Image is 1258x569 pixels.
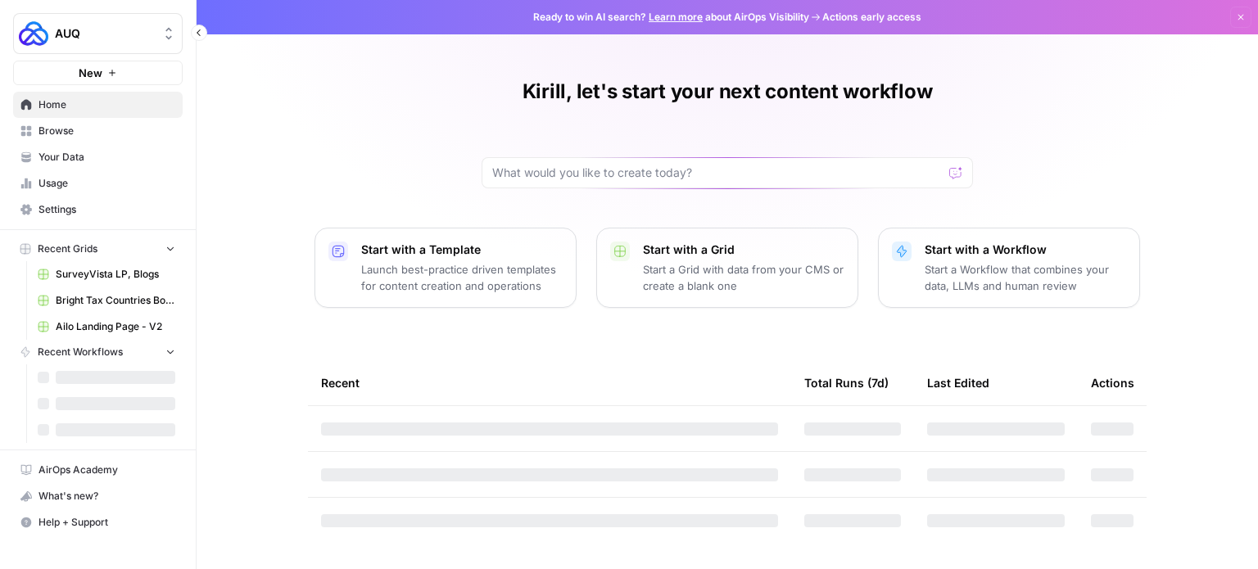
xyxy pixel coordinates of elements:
p: Start a Grid with data from your CMS or create a blank one [643,261,844,294]
span: Settings [38,202,175,217]
a: Settings [13,196,183,223]
a: Browse [13,118,183,144]
a: AirOps Academy [13,457,183,483]
span: Ready to win AI search? about AirOps Visibility [533,10,809,25]
p: Start a Workflow that combines your data, LLMs and human review [925,261,1126,294]
div: What's new? [14,484,182,508]
p: Start with a Template [361,242,563,258]
p: Start with a Workflow [925,242,1126,258]
button: Recent Grids [13,237,183,261]
a: Bright Tax Countries Bottom Tier Grid [30,287,183,314]
button: Start with a TemplateLaunch best-practice driven templates for content creation and operations [314,228,577,308]
span: Recent Workflows [38,345,123,359]
span: AirOps Academy [38,463,175,477]
button: New [13,61,183,85]
div: Recent [321,360,778,405]
span: Help + Support [38,515,175,530]
button: Workspace: AUQ [13,13,183,54]
span: Actions early access [822,10,921,25]
h1: Kirill, let's start your next content workflow [523,79,933,105]
span: New [79,65,102,81]
input: What would you like to create today? [492,165,943,181]
a: Ailo Landing Page - V2 [30,314,183,340]
button: What's new? [13,483,183,509]
a: SurveyVista LP, Blogs [30,261,183,287]
div: Total Runs (7d) [804,360,889,405]
span: AUQ [55,25,154,42]
a: Your Data [13,144,183,170]
span: SurveyVista LP, Blogs [56,267,175,282]
span: Usage [38,176,175,191]
span: Bright Tax Countries Bottom Tier Grid [56,293,175,308]
button: Help + Support [13,509,183,535]
p: Start with a Grid [643,242,844,258]
span: Your Data [38,150,175,165]
div: Last Edited [927,360,989,405]
p: Launch best-practice driven templates for content creation and operations [361,261,563,294]
img: AUQ Logo [19,19,48,48]
a: Home [13,92,183,118]
span: Recent Grids [38,242,97,256]
span: Browse [38,124,175,138]
a: Learn more [649,11,703,23]
a: Usage [13,170,183,196]
span: Ailo Landing Page - V2 [56,319,175,334]
button: Start with a WorkflowStart a Workflow that combines your data, LLMs and human review [878,228,1140,308]
button: Start with a GridStart a Grid with data from your CMS or create a blank one [596,228,858,308]
div: Actions [1091,360,1134,405]
button: Recent Workflows [13,340,183,364]
span: Home [38,97,175,112]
